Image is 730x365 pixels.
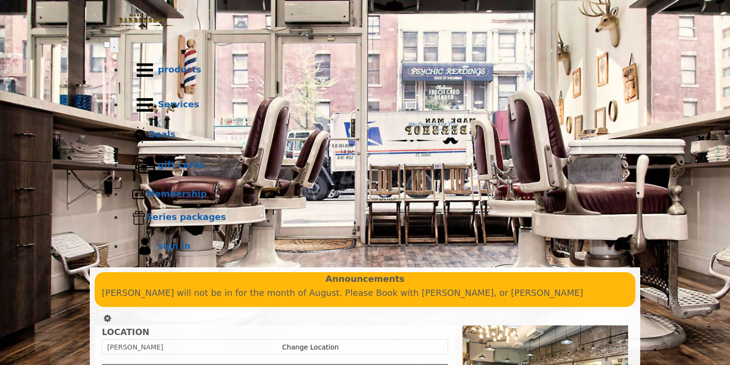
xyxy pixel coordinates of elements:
[102,327,149,337] b: LOCATION
[104,5,181,36] img: Made Man Barbershop logo
[282,343,338,351] a: Change Location
[123,206,626,229] a: Series packagesSeries packages
[132,92,158,118] img: Services
[148,129,175,139] b: Deals
[107,343,163,351] span: [PERSON_NAME]
[123,88,626,122] a: ServicesServices
[123,183,626,206] a: MembershipMembership
[123,229,626,264] a: sign insign in
[158,241,191,251] b: sign in
[132,234,158,260] img: sign in
[158,99,199,109] b: Services
[132,152,158,178] img: Gift cards
[158,64,201,74] b: products
[146,189,207,199] b: Membership
[325,272,405,286] b: Announcements
[132,210,146,225] img: Series packages
[123,148,626,183] a: Gift cardsgift cards
[110,38,118,53] button: menu toggle
[123,122,626,148] a: DealsDeals
[102,286,628,300] p: [PERSON_NAME] will not be in for the month of August. Please Book with [PERSON_NAME], or [PERSON_...
[146,212,226,222] b: Series packages
[123,53,626,88] a: Productsproducts
[132,127,148,144] img: Deals
[158,160,205,170] b: gift cards
[113,40,115,50] span: .
[132,57,158,83] img: Products
[132,187,146,202] img: Membership
[104,42,110,48] input: menu toggle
